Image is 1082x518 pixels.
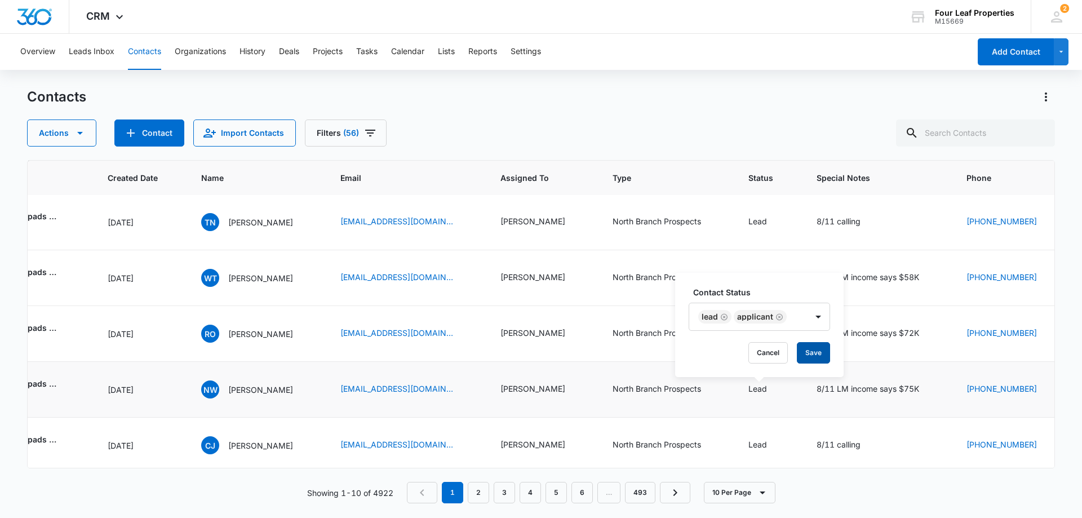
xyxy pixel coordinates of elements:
[613,271,701,283] div: North Branch Prospects
[128,34,161,70] button: Contacts
[340,439,453,450] a: [EMAIL_ADDRESS][DOMAIN_NAME]
[966,215,1057,229] div: Phone - 2482018274 - Select to Edit Field
[817,327,939,340] div: Special Notes - 8/11 LM income says $72K - Select to Edit Field
[500,215,565,227] div: [PERSON_NAME]
[356,34,378,70] button: Tasks
[966,172,1041,184] span: Phone
[201,269,219,287] span: WT
[896,119,1055,147] input: Search Contacts
[546,482,567,503] a: Page 5
[201,325,219,343] span: RO
[748,271,787,285] div: Status - Lead - Select to Edit Field
[737,313,773,321] div: Applicant
[228,440,293,451] p: [PERSON_NAME]
[748,342,788,364] button: Cancel
[817,327,919,339] div: 8/11 LM income says $72K
[108,328,174,340] div: [DATE]
[817,215,881,229] div: Special Notes - 8/11 calling - Select to Edit Field
[340,271,453,283] a: [EMAIL_ADDRESS][DOMAIN_NAME]
[340,439,473,452] div: Email - cassidyj144@gmail.com - Select to Edit Field
[201,380,219,399] span: NW
[442,482,463,503] em: 1
[520,482,541,503] a: Page 4
[201,213,313,231] div: Name - Thomas Nierescher - Select to Edit Field
[693,286,835,298] label: Contact Status
[108,216,174,228] div: [DATE]
[817,215,861,227] div: 8/11 calling
[240,34,265,70] button: History
[748,439,767,450] div: Lead
[817,172,923,184] span: Special Notes
[500,439,586,452] div: Assigned To - Kelly Mursch - Select to Edit Field
[748,383,767,395] div: Lead
[193,119,296,147] button: Import Contacts
[748,172,773,184] span: Status
[704,482,775,503] button: 10 Per Page
[966,327,1037,339] a: [PHONE_NUMBER]
[407,482,690,503] nav: Pagination
[175,34,226,70] button: Organizations
[613,383,721,396] div: Type - North Branch Prospects - Select to Edit Field
[817,383,939,396] div: Special Notes - 8/11 LM income says $75K - Select to Edit Field
[978,38,1054,65] button: Add Contact
[340,172,457,184] span: Email
[718,313,728,321] div: Remove Lead
[20,34,55,70] button: Overview
[1037,88,1055,106] button: Actions
[1060,4,1069,13] div: notifications count
[966,383,1057,396] div: Phone - 8107126751 - Select to Edit Field
[340,215,473,229] div: Email - tln_12345@yahoo.com - Select to Edit Field
[748,215,787,229] div: Status - Lead - Select to Edit Field
[228,328,293,340] p: [PERSON_NAME]
[935,8,1014,17] div: account name
[69,34,114,70] button: Leads Inbox
[748,215,767,227] div: Lead
[201,172,297,184] span: Name
[500,271,565,283] div: [PERSON_NAME]
[748,383,787,396] div: Status - Lead - Select to Edit Field
[228,384,293,396] p: [PERSON_NAME]
[307,487,393,499] p: Showing 1-10 of 4922
[468,482,489,503] a: Page 2
[340,271,473,285] div: Email - w.thurston01152007@gmail.com - Select to Edit Field
[966,271,1057,285] div: Phone - 8138362843 - Select to Edit Field
[966,215,1037,227] a: [PHONE_NUMBER]
[343,129,359,137] span: (56)
[817,439,881,452] div: Special Notes - 8/11 calling - Select to Edit Field
[201,380,313,399] div: Name - Nikolaus Wheeler - Select to Edit Field
[613,172,705,184] span: Type
[228,272,293,284] p: [PERSON_NAME]
[1060,4,1069,13] span: 2
[305,119,387,147] button: Filters
[494,482,515,503] a: Page 3
[114,119,184,147] button: Add Contact
[201,436,219,454] span: CJ
[966,327,1057,340] div: Phone - 8107123263 - Select to Edit Field
[702,313,718,321] div: Lead
[201,213,219,231] span: TN
[201,325,313,343] div: Name - Rose Ostrum - Select to Edit Field
[201,436,313,454] div: Name - Cassidy Johnson - Select to Edit Field
[817,439,861,450] div: 8/11 calling
[966,383,1037,395] a: [PHONE_NUMBER]
[613,439,721,452] div: Type - North Branch Prospects - Select to Edit Field
[935,17,1014,25] div: account id
[500,327,586,340] div: Assigned To - Kelly Mursch - Select to Edit Field
[391,34,424,70] button: Calendar
[340,383,453,395] a: [EMAIL_ADDRESS][DOMAIN_NAME]
[613,271,721,285] div: Type - North Branch Prospects - Select to Edit Field
[500,383,565,395] div: [PERSON_NAME]
[201,269,313,287] div: Name - Wendy Thurston - Select to Edit Field
[613,215,721,229] div: Type - North Branch Prospects - Select to Edit Field
[613,383,701,395] div: North Branch Prospects
[817,383,919,395] div: 8/11 LM income says $75K
[86,10,110,22] span: CRM
[511,34,541,70] button: Settings
[340,215,453,227] a: [EMAIL_ADDRESS][DOMAIN_NAME]
[613,327,701,339] div: North Branch Prospects
[500,439,565,450] div: [PERSON_NAME]
[438,34,455,70] button: Lists
[571,482,593,503] a: Page 6
[748,439,787,452] div: Status - Lead - Select to Edit Field
[797,342,830,364] button: Save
